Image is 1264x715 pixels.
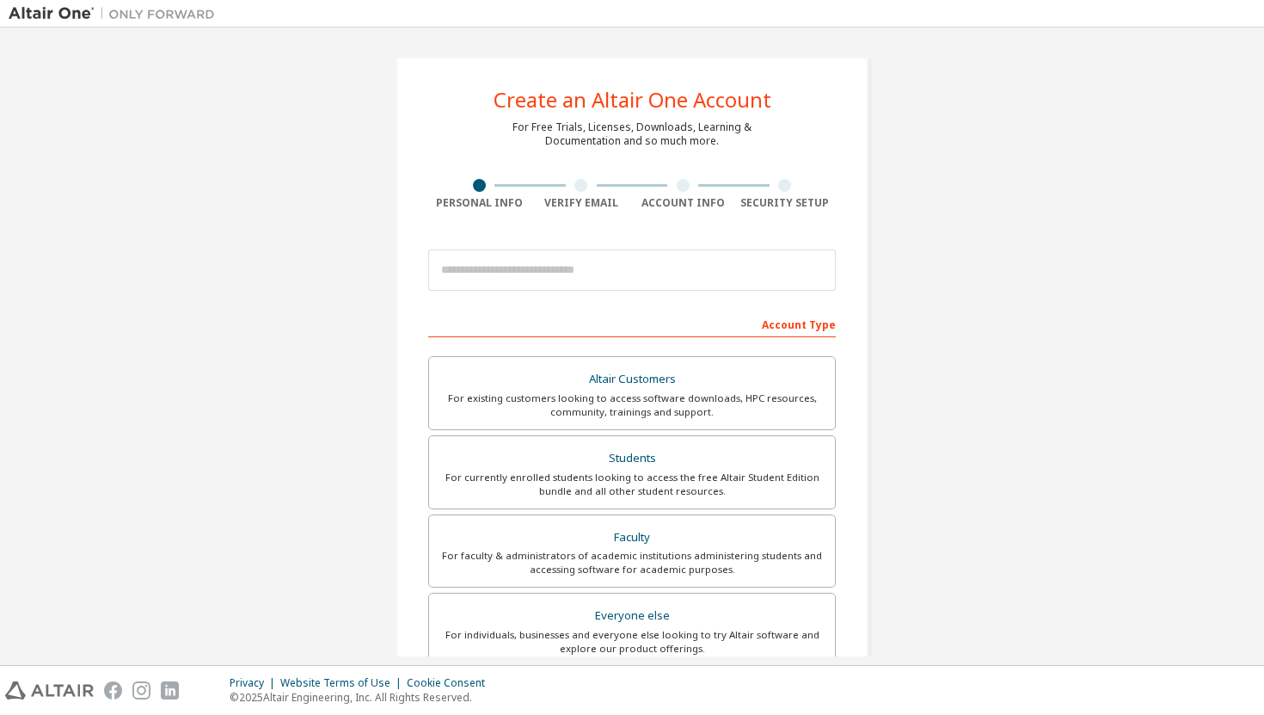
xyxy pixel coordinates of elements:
[428,310,836,337] div: Account Type
[439,526,825,550] div: Faculty
[512,120,752,148] div: For Free Trials, Licenses, Downloads, Learning & Documentation and so much more.
[132,681,150,700] img: instagram.svg
[439,391,825,419] div: For existing customers looking to access software downloads, HPC resources, community, trainings ...
[280,676,407,690] div: Website Terms of Use
[439,549,825,576] div: For faculty & administrators of academic institutions administering students and accessing softwa...
[439,447,825,471] div: Students
[531,196,633,210] div: Verify Email
[632,196,734,210] div: Account Info
[439,471,825,498] div: For currently enrolled students looking to access the free Altair Student Edition bundle and all ...
[428,196,531,210] div: Personal Info
[439,628,825,656] div: For individuals, businesses and everyone else looking to try Altair software and explore our prod...
[230,676,280,690] div: Privacy
[494,89,771,110] div: Create an Altair One Account
[104,681,122,700] img: facebook.svg
[439,367,825,391] div: Altair Customers
[407,676,495,690] div: Cookie Consent
[161,681,179,700] img: linkedin.svg
[439,604,825,628] div: Everyone else
[734,196,837,210] div: Security Setup
[9,5,224,22] img: Altair One
[5,681,94,700] img: altair_logo.svg
[230,690,495,705] p: © 2025 Altair Engineering, Inc. All Rights Reserved.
